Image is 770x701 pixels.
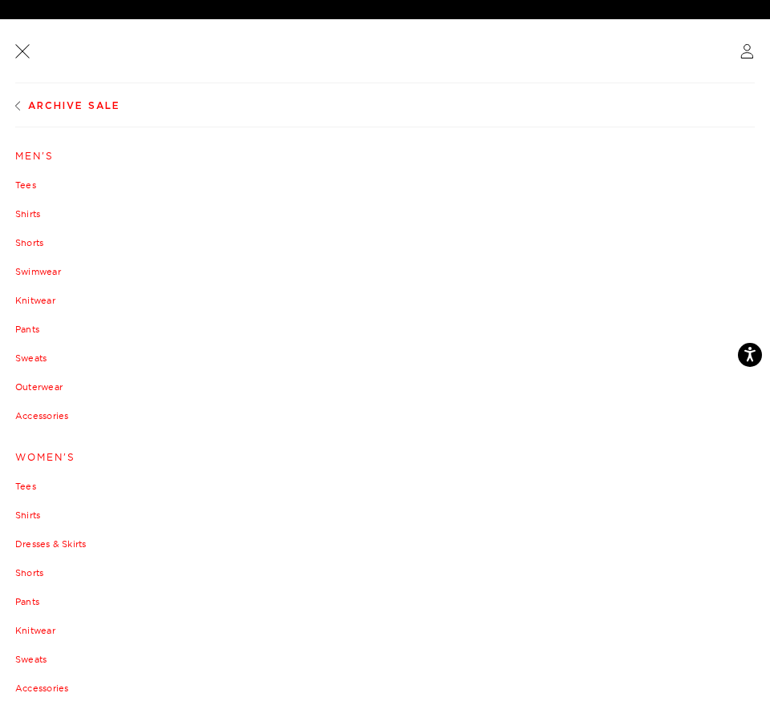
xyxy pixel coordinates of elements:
[15,568,755,578] a: Shorts
[15,296,755,305] a: Knitwear
[15,151,755,161] a: Men's
[28,101,120,111] span: Archive Sale
[15,453,755,462] a: Women's
[15,626,755,635] a: Knitwear
[15,655,755,664] a: Sweats
[15,510,755,520] a: Shirts
[15,267,755,276] a: Swimwear
[15,411,755,421] a: Accessories
[15,99,120,111] a: Archive Sale
[15,209,755,219] a: Shirts
[15,324,755,334] a: Pants
[15,238,755,248] a: Shorts
[15,481,755,491] a: Tees
[15,382,755,392] a: Outerwear
[15,597,755,606] a: Pants
[15,539,755,549] a: Dresses & Skirts
[15,683,755,693] a: Accessories
[15,180,755,190] a: Tees
[15,353,755,363] a: Sweats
